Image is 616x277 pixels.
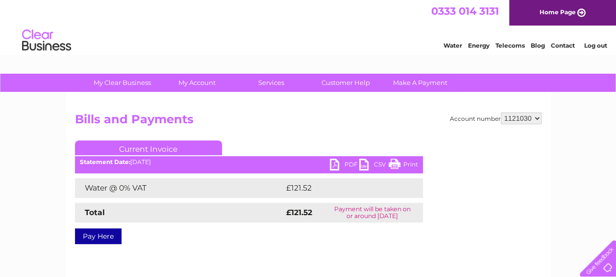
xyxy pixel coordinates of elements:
[444,42,462,49] a: Water
[156,74,237,92] a: My Account
[75,228,122,244] a: Pay Here
[468,42,490,49] a: Energy
[389,159,418,173] a: Print
[22,26,72,55] img: logo.png
[284,178,404,198] td: £121.52
[322,203,423,222] td: Payment will be taken on or around [DATE]
[75,140,222,155] a: Current Invoice
[80,158,130,166] b: Statement Date:
[85,208,105,217] strong: Total
[75,178,284,198] td: Water @ 0% VAT
[531,42,545,49] a: Blog
[305,74,386,92] a: Customer Help
[359,159,389,173] a: CSV
[77,5,540,48] div: Clear Business is a trading name of Verastar Limited (registered in [GEOGRAPHIC_DATA] No. 3667643...
[75,159,423,166] div: [DATE]
[431,5,499,17] a: 0333 014 3131
[231,74,312,92] a: Services
[330,159,359,173] a: PDF
[584,42,607,49] a: Log out
[380,74,461,92] a: Make A Payment
[450,112,542,124] div: Account number
[75,112,542,131] h2: Bills and Payments
[286,208,312,217] strong: £121.52
[551,42,575,49] a: Contact
[82,74,163,92] a: My Clear Business
[495,42,525,49] a: Telecoms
